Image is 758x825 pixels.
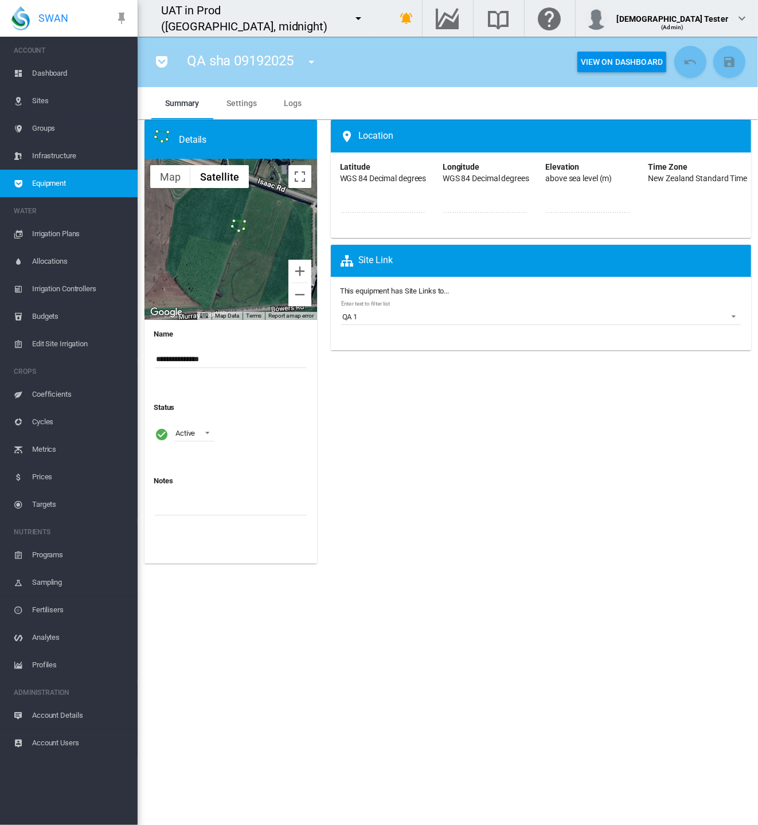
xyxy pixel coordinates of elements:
md-icon: Go to the Data Hub [434,11,462,25]
span: Fertilisers [32,596,128,624]
div: Latitude [340,162,370,173]
img: 3.svg [154,130,170,150]
md-icon: icon-chevron-down [735,11,749,25]
md-icon: icon-bell-ring [400,11,414,25]
md-icon: icon-pocket [155,55,169,69]
span: Prices [32,463,128,491]
button: Cancel Changes [674,46,706,78]
span: Targets [32,491,128,518]
b: Notes [154,476,173,485]
span: Logs [284,99,302,108]
md-icon: icon-sitemap [340,254,358,268]
button: Keyboard shortcuts [200,312,208,320]
span: Sites [32,87,128,115]
div: Elevation [545,162,579,173]
button: Save Changes [713,46,745,78]
span: Edit Site Irrigation [32,330,128,358]
img: Google [147,305,185,320]
span: Account Details [32,702,128,729]
div: Active [175,429,195,437]
button: Toggle fullscreen view [288,165,311,188]
button: Zoom out [288,283,311,306]
button: icon-bell-ring [396,7,419,30]
b: Status [154,403,174,412]
button: Map Data [215,312,239,320]
md-icon: icon-undo [683,55,697,69]
span: WATER [14,202,128,220]
span: Profiles [32,651,128,679]
label: This equipment has Site Links to... [340,286,742,296]
md-icon: icon-content-save [722,55,736,69]
md-icon: icon-menu-down [352,11,366,25]
span: Cycles [32,408,128,436]
img: profile.jpg [585,7,608,30]
span: Analytes [32,624,128,651]
div: WGS 84 Decimal degrees [340,173,427,185]
i: Active [155,427,169,441]
div: New Zealand Standard Time [648,173,748,185]
span: CROPS [14,362,128,381]
md-icon: icon-pin [115,11,128,25]
span: Dashboard [32,60,128,87]
span: Site Link [340,254,393,268]
div: A 'Site Link' will cause the equipment to appear on the Site Map and Site Equipment list [335,254,751,268]
button: View On Dashboard [577,52,666,72]
button: icon-pocket [150,50,173,73]
md-select: Enter text to filter list: QA 1 [341,308,741,325]
div: Time Zone [648,162,687,173]
div: UAT in Prod ([GEOGRAPHIC_DATA], midnight) [161,2,347,34]
span: Equipment [32,170,128,197]
div: QA 1 [342,312,358,322]
span: ADMINISTRATION [14,683,128,702]
span: (Admin) [661,24,683,30]
div: above sea level (m) [545,173,612,185]
span: Sampling [32,569,128,596]
span: Irrigation Controllers [32,275,128,303]
button: Show street map [150,165,190,188]
span: ACCOUNT [14,41,128,60]
span: Location [340,130,393,143]
md-icon: Search the knowledge base [485,11,513,25]
a: Terms [246,312,262,319]
a: Report a map error [268,312,313,319]
span: Irrigation Plans [32,220,128,248]
button: Zoom in [288,260,311,283]
span: Coefficients [32,381,128,408]
span: Infrastructure [32,142,128,170]
span: SWAN [38,11,68,25]
span: Budgets [32,303,128,330]
span: QA sha 09192025 [187,53,294,69]
button: icon-menu-down [347,7,370,30]
md-icon: icon-menu-down [304,55,318,69]
a: Open this area in Google Maps (opens a new window) [147,305,185,320]
span: Programs [32,541,128,569]
div: Site Health Area [154,130,317,150]
b: Name [154,330,173,338]
span: Settings [226,99,256,108]
span: NUTRIENTS [14,523,128,541]
span: Account Users [32,729,128,757]
div: WGS 84 Decimal degrees [443,173,529,185]
md-icon: icon-map-marker [340,130,358,143]
img: SWAN-Landscape-Logo-Colour-drop.png [11,6,30,30]
button: icon-menu-down [300,50,323,73]
button: Show satellite imagery [190,165,249,188]
span: Summary [165,99,199,108]
div: QA sha 09192025 [230,219,247,240]
div: Longitude [443,162,479,173]
div: [DEMOGRAPHIC_DATA] Tester [617,9,729,20]
span: Metrics [32,436,128,463]
md-icon: Click here for help [536,11,564,25]
span: Allocations [32,248,128,275]
span: Groups [32,115,128,142]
